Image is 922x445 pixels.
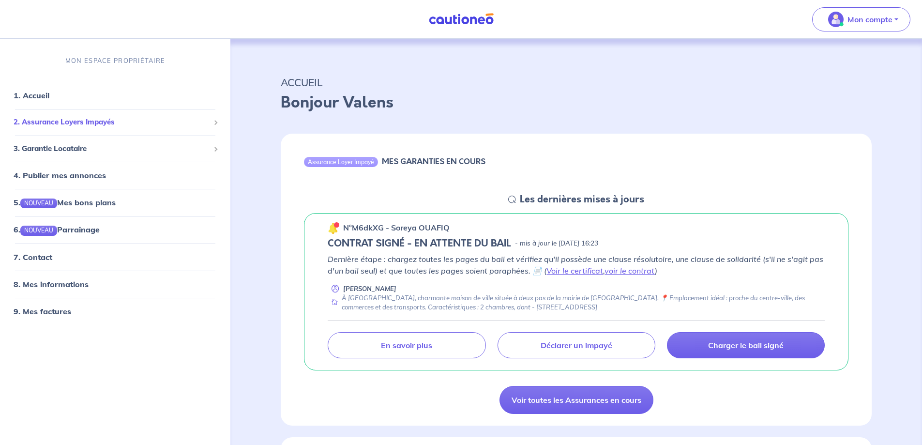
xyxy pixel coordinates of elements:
p: [PERSON_NAME] [343,284,396,293]
a: 5.NOUVEAUMes bons plans [14,198,116,207]
a: 1. Accueil [14,91,49,100]
img: Cautioneo [425,13,498,25]
a: Déclarer un impayé [498,332,655,358]
div: 6.NOUVEAUParrainage [4,220,227,239]
a: 8. Mes informations [14,279,89,289]
div: 7. Contact [4,247,227,266]
p: - mis à jour le [DATE] 16:23 [515,239,598,248]
p: n°M6dkXG - Soreya OUAFIQ [343,222,450,233]
p: Dernière étape : chargez toutes les pages du bail et vérifiez qu'il possède une clause résolutoir... [328,253,825,276]
img: illu_account_valid_menu.svg [828,12,844,27]
div: 9. Mes factures [4,301,227,321]
span: 3. Garantie Locataire [14,143,210,154]
a: Voir le certificat [546,266,603,276]
h5: Les dernières mises à jours [520,194,644,205]
a: Voir toutes les Assurances en cours [499,386,653,414]
div: À [GEOGRAPHIC_DATA], charmante maison de ville située à deux pas de la mairie de [GEOGRAPHIC_DATA... [328,293,825,312]
p: Mon compte [847,14,892,25]
div: 2. Assurance Loyers Impayés [4,113,227,132]
div: state: CONTRACT-SIGNED, Context: NEW,CHOOSE-CERTIFICATE,ALONE,RENTER-DOCUMENTS [328,238,825,249]
p: ACCUEIL [281,74,872,91]
h6: MES GARANTIES EN COURS [382,157,485,166]
p: En savoir plus [381,340,432,350]
a: voir le contrat [605,266,655,276]
a: Charger le bail signé [667,332,825,358]
a: 6.NOUVEAUParrainage [14,225,100,234]
img: 🔔 [328,222,339,234]
div: 3. Garantie Locataire [4,139,227,158]
div: Assurance Loyer Impayé [304,157,378,167]
p: Déclarer un impayé [541,340,612,350]
div: 4. Publier mes annonces [4,166,227,185]
div: 8. Mes informations [4,274,227,293]
p: Charger le bail signé [708,340,784,350]
div: 1. Accueil [4,86,227,105]
p: MON ESPACE PROPRIÉTAIRE [65,56,165,65]
span: 2. Assurance Loyers Impayés [14,117,210,128]
a: En savoir plus [328,332,485,358]
button: illu_account_valid_menu.svgMon compte [812,7,910,31]
p: Bonjour Valens [281,91,872,114]
h5: CONTRAT SIGNÉ - EN ATTENTE DU BAIL [328,238,511,249]
div: 5.NOUVEAUMes bons plans [4,193,227,212]
a: 7. Contact [14,252,52,261]
a: 4. Publier mes annonces [14,170,106,180]
a: 9. Mes factures [14,306,71,316]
